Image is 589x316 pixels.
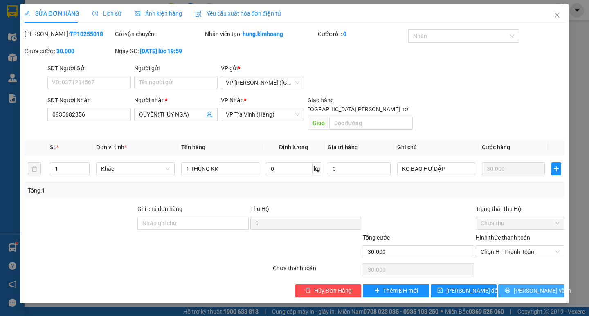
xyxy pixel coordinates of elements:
span: clock-circle [92,11,98,16]
span: Đơn vị tính [96,144,127,150]
button: plusThêm ĐH mới [363,284,429,297]
div: Gói vận chuyển: [115,29,204,38]
label: Hình thức thanh toán [476,234,530,241]
label: Ghi chú đơn hàng [137,206,182,212]
button: save[PERSON_NAME] đổi [431,284,497,297]
span: Giá trị hàng [328,144,358,150]
span: delete [305,287,311,294]
span: Khác [101,163,169,175]
span: Thêm ĐH mới [383,286,418,295]
div: Chưa thanh toán [272,264,362,278]
span: KO BAO HƯ DẬP [21,53,71,61]
button: Close [546,4,569,27]
div: Nhân viên tạo: [205,29,316,38]
span: SL [50,144,56,150]
input: Ghi Chú [397,162,475,175]
span: plus [552,166,561,172]
span: VP Trần Phú (Hàng) [226,76,299,89]
span: plus [374,287,380,294]
span: Tổng cước [363,234,390,241]
span: 0935682356 - [3,44,101,52]
div: Người nhận [134,96,218,105]
p: GỬI: [3,16,119,31]
span: [PERSON_NAME] đổi [446,286,499,295]
span: Cước hàng [482,144,510,150]
span: save [437,287,443,294]
span: Giao hàng [308,97,334,103]
span: Tên hàng [181,144,205,150]
span: picture [135,11,140,16]
span: close [554,12,560,18]
span: Thu Hộ [250,206,269,212]
span: VP Trà Vinh (Hàng) [23,35,79,43]
b: [DATE] lúc 19:59 [140,48,182,54]
span: VP Trà Vinh (Hàng) [226,108,299,121]
div: Trạng thái Thu Hộ [476,204,564,213]
span: Chọn HT Thanh Toán [481,246,560,258]
button: printer[PERSON_NAME] và In [498,284,564,297]
img: icon [195,11,202,17]
span: [PERSON_NAME] và In [514,286,571,295]
p: NHẬN: [3,35,119,43]
b: hung.kimhoang [243,31,283,37]
b: TP10255018 [70,31,103,37]
div: Chưa cước : [25,47,113,56]
span: VP [PERSON_NAME] ([GEOGRAPHIC_DATA]) - [3,16,76,31]
span: Hủy Đơn Hàng [314,286,352,295]
span: Chưa thu [481,217,560,229]
span: VP Nhận [221,97,244,103]
div: SĐT Người Nhận [47,96,131,105]
button: plus [551,162,561,175]
span: QUYÊN(THÚY NGA) [44,44,101,52]
span: Định lượng [279,144,308,150]
input: Ghi chú đơn hàng [137,217,249,230]
span: GIAO: [3,53,71,61]
span: printer [505,287,510,294]
span: Ảnh kiện hàng [135,10,182,17]
div: SĐT Người Gửi [47,64,131,73]
b: 30.000 [56,48,74,54]
button: delete [28,162,41,175]
strong: BIÊN NHẬN GỬI HÀNG [27,4,95,12]
b: 0 [343,31,346,37]
span: Giao [308,117,329,130]
input: VD: Bàn, Ghế [181,162,259,175]
th: Ghi chú [394,139,479,155]
span: Lịch sử [92,10,121,17]
span: user-add [206,111,213,118]
div: VP gửi [221,64,304,73]
span: Yêu cầu xuất hóa đơn điện tử [195,10,281,17]
span: SỬA ĐƠN HÀNG [25,10,79,17]
input: Dọc đường [329,117,413,130]
button: deleteHủy Đơn Hàng [295,284,361,297]
div: [PERSON_NAME]: [25,29,113,38]
div: Tổng: 1 [28,186,228,195]
div: Ngày GD: [115,47,204,56]
span: edit [25,11,30,16]
div: Cước rồi : [318,29,407,38]
input: 0 [482,162,545,175]
div: Người gửi [134,64,218,73]
span: kg [313,162,321,175]
span: [GEOGRAPHIC_DATA][PERSON_NAME] nơi [298,105,413,114]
